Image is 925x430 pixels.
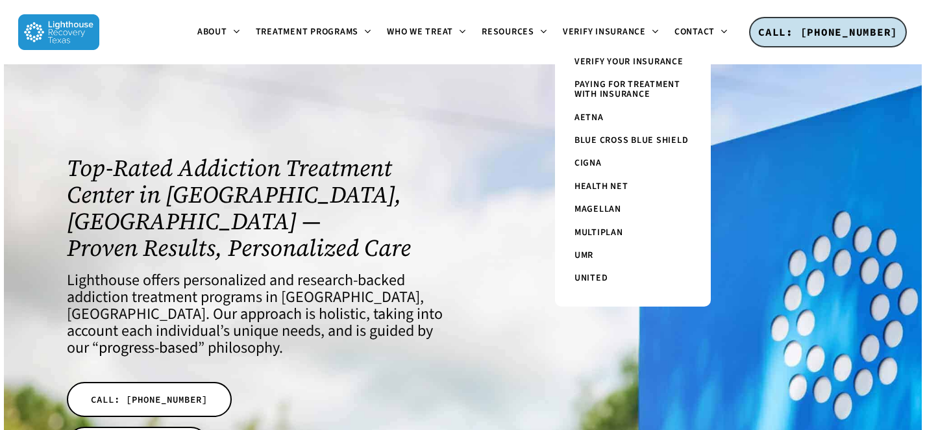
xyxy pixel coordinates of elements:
[67,155,447,261] h1: Top-Rated Addiction Treatment Center in [GEOGRAPHIC_DATA], [GEOGRAPHIC_DATA] — Proven Results, Pe...
[67,382,232,417] a: CALL: [PHONE_NUMBER]
[379,27,474,38] a: Who We Treat
[574,111,604,124] span: Aetna
[574,55,684,68] span: Verify Your Insurance
[574,249,593,262] span: UMR
[568,51,698,73] a: Verify Your Insurance
[563,25,646,38] span: Verify Insurance
[574,180,628,193] span: Health Net
[667,27,735,38] a: Contact
[387,25,453,38] span: Who We Treat
[248,27,380,38] a: Treatment Programs
[18,14,99,50] img: Lighthouse Recovery Texas
[574,78,680,101] span: Paying for Treatment with Insurance
[568,152,698,175] a: Cigna
[190,27,248,38] a: About
[555,27,667,38] a: Verify Insurance
[574,226,623,239] span: Multiplan
[674,25,715,38] span: Contact
[568,198,698,221] a: Magellan
[482,25,534,38] span: Resources
[568,175,698,198] a: Health Net
[568,107,698,129] a: Aetna
[574,272,608,285] span: United
[568,73,698,107] a: Paying for Treatment with Insurance
[568,129,698,152] a: Blue Cross Blue Shield
[568,267,698,290] a: United
[474,27,555,38] a: Resources
[574,203,621,216] span: Magellan
[256,25,359,38] span: Treatment Programs
[67,272,447,357] h4: Lighthouse offers personalized and research-backed addiction treatment programs in [GEOGRAPHIC_DA...
[568,221,698,244] a: Multiplan
[749,17,907,48] a: CALL: [PHONE_NUMBER]
[568,244,698,267] a: UMR
[758,25,898,38] span: CALL: [PHONE_NUMBER]
[197,25,227,38] span: About
[574,134,689,147] span: Blue Cross Blue Shield
[574,157,602,170] span: Cigna
[91,393,208,406] span: CALL: [PHONE_NUMBER]
[99,336,198,359] a: progress-based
